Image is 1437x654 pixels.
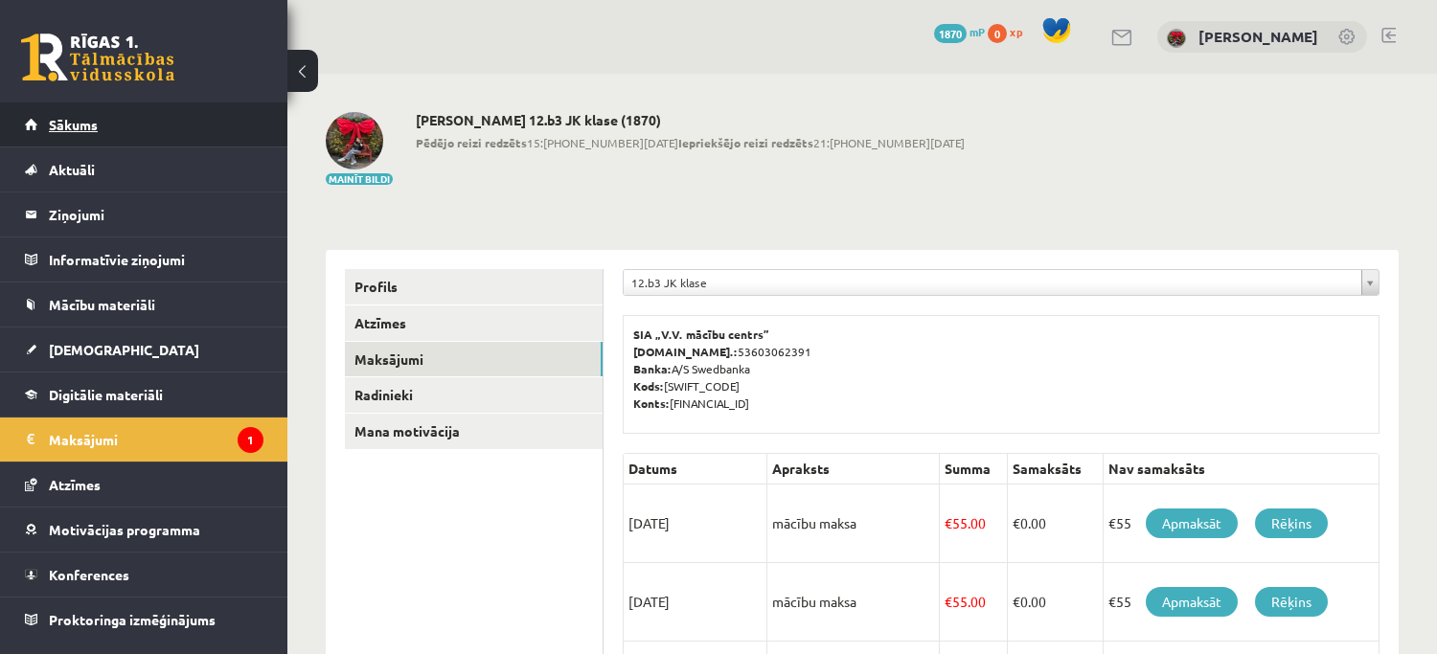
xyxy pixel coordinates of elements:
[49,237,263,282] legend: Informatīvie ziņojumi
[633,378,664,394] b: Kods:
[945,514,952,531] span: €
[624,454,767,485] th: Datums
[416,112,965,128] h2: [PERSON_NAME] 12.b3 JK klase (1870)
[1103,563,1379,642] td: €55
[25,553,263,597] a: Konferences
[49,116,98,133] span: Sākums
[969,24,985,39] span: mP
[1008,485,1104,563] td: 0.00
[767,454,940,485] th: Apraksts
[49,386,163,403] span: Digitālie materiāli
[1255,508,1328,538] a: Rēķins
[633,361,672,376] b: Banka:
[1103,454,1379,485] th: Nav samaksāts
[49,161,95,178] span: Aktuāli
[49,341,199,358] span: [DEMOGRAPHIC_DATA]
[49,192,263,237] legend: Ziņojumi
[25,102,263,147] a: Sākums
[988,24,1032,39] a: 0 xp
[49,417,263,462] legend: Maksājumi
[1198,27,1318,46] a: [PERSON_NAME]
[767,563,940,642] td: mācību maksa
[934,24,985,39] a: 1870 mP
[934,24,967,43] span: 1870
[345,414,603,449] a: Mana motivācija
[633,326,1369,412] p: 53603062391 A/S Swedbanka [SWIFT_CODE] [FINANCIAL_ID]
[25,237,263,282] a: Informatīvie ziņojumi
[25,462,263,507] a: Atzīmes
[633,327,770,342] b: SIA „V.V. mācību centrs”
[1010,24,1022,39] span: xp
[624,563,767,642] td: [DATE]
[25,192,263,237] a: Ziņojumi
[1008,454,1104,485] th: Samaksāts
[631,270,1354,295] span: 12.b3 JK klase
[25,598,263,642] a: Proktoringa izmēģinājums
[767,485,940,563] td: mācību maksa
[25,417,263,462] a: Maksājumi1
[25,282,263,327] a: Mācību materiāli
[1008,563,1104,642] td: 0.00
[940,454,1008,485] th: Summa
[624,485,767,563] td: [DATE]
[25,327,263,372] a: [DEMOGRAPHIC_DATA]
[1255,587,1328,617] a: Rēķins
[1013,514,1020,531] span: €
[49,566,129,583] span: Konferences
[25,507,263,552] a: Motivācijas programma
[238,427,263,453] i: 1
[988,24,1007,43] span: 0
[1146,508,1238,538] a: Apmaksāt
[633,344,738,359] b: [DOMAIN_NAME].:
[21,34,174,81] a: Rīgas 1. Tālmācības vidusskola
[49,476,101,493] span: Atzīmes
[940,563,1008,642] td: 55.00
[1103,485,1379,563] td: €55
[25,147,263,192] a: Aktuāli
[49,611,216,628] span: Proktoringa izmēģinājums
[1167,29,1186,48] img: Tīna Šneidere
[345,377,603,413] a: Radinieki
[345,305,603,341] a: Atzīmes
[1146,587,1238,617] a: Apmaksāt
[678,135,813,150] b: Iepriekšējo reizi redzēts
[940,485,1008,563] td: 55.00
[25,372,263,417] a: Digitālie materiāli
[633,395,670,411] b: Konts:
[416,135,527,150] b: Pēdējo reizi redzēts
[1013,593,1020,610] span: €
[416,134,965,151] span: 15:[PHONE_NUMBER][DATE] 21:[PHONE_NUMBER][DATE]
[345,269,603,304] a: Profils
[624,270,1379,295] a: 12.b3 JK klase
[945,593,952,610] span: €
[345,342,603,377] a: Maksājumi
[49,296,155,313] span: Mācību materiāli
[326,112,383,169] img: Tīna Šneidere
[326,173,393,185] button: Mainīt bildi
[49,521,200,538] span: Motivācijas programma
